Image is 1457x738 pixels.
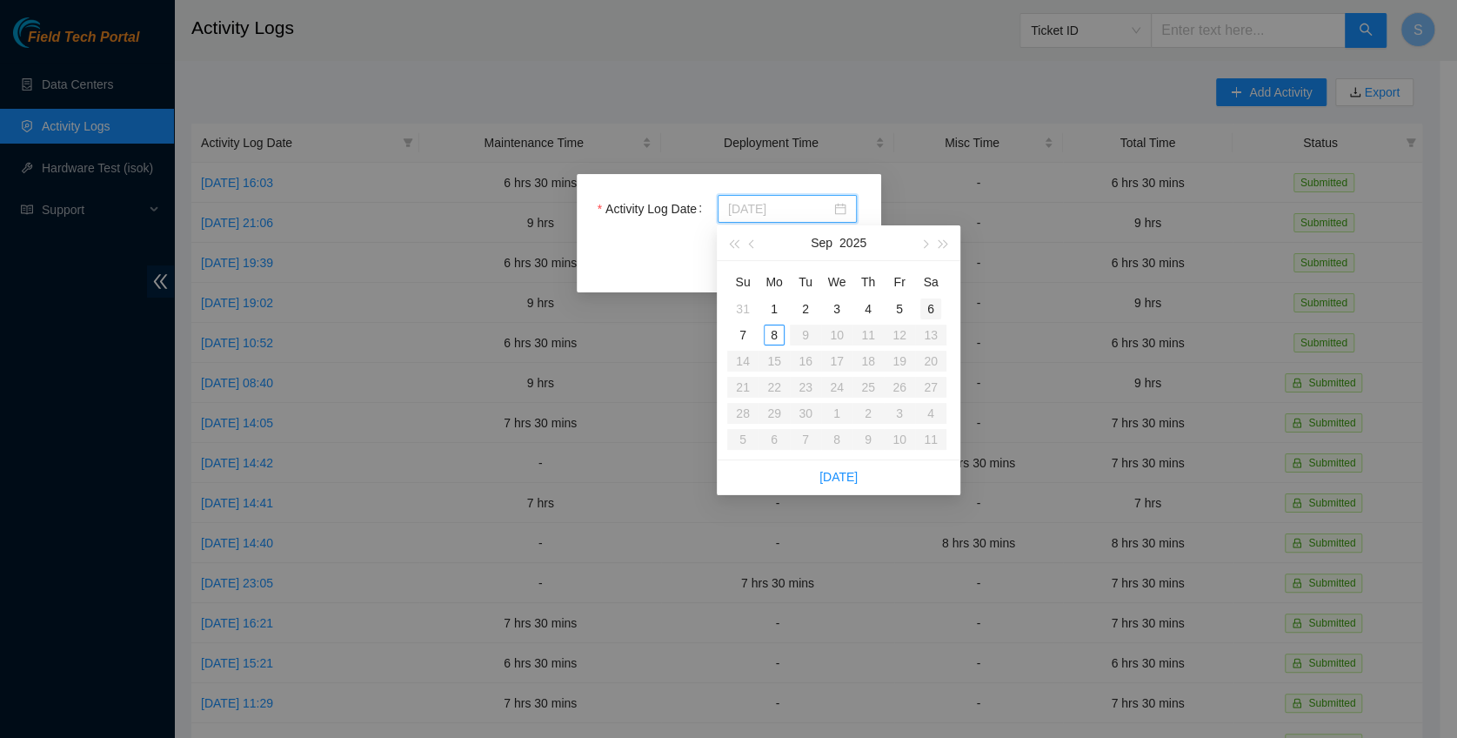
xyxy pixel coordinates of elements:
[839,225,866,260] button: 2025
[728,199,831,218] input: Activity Log Date
[759,268,790,296] th: Mo
[727,268,759,296] th: Su
[826,299,847,319] div: 3
[858,299,879,319] div: 4
[821,296,852,322] td: 2025-09-03
[889,299,910,319] div: 5
[764,325,785,346] div: 8
[852,268,884,296] th: Th
[852,296,884,322] td: 2025-09-04
[821,268,852,296] th: We
[915,296,946,322] td: 2025-09-06
[884,268,915,296] th: Fr
[819,470,858,484] a: [DATE]
[732,325,753,346] div: 7
[790,268,821,296] th: Tu
[884,296,915,322] td: 2025-09-05
[598,195,709,223] label: Activity Log Date
[732,299,753,319] div: 31
[790,296,821,322] td: 2025-09-02
[795,299,816,319] div: 2
[727,322,759,348] td: 2025-09-07
[811,225,832,260] button: Sep
[920,299,941,319] div: 6
[759,322,790,348] td: 2025-09-08
[915,268,946,296] th: Sa
[727,296,759,322] td: 2025-08-31
[759,296,790,322] td: 2025-09-01
[764,299,785,319] div: 1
